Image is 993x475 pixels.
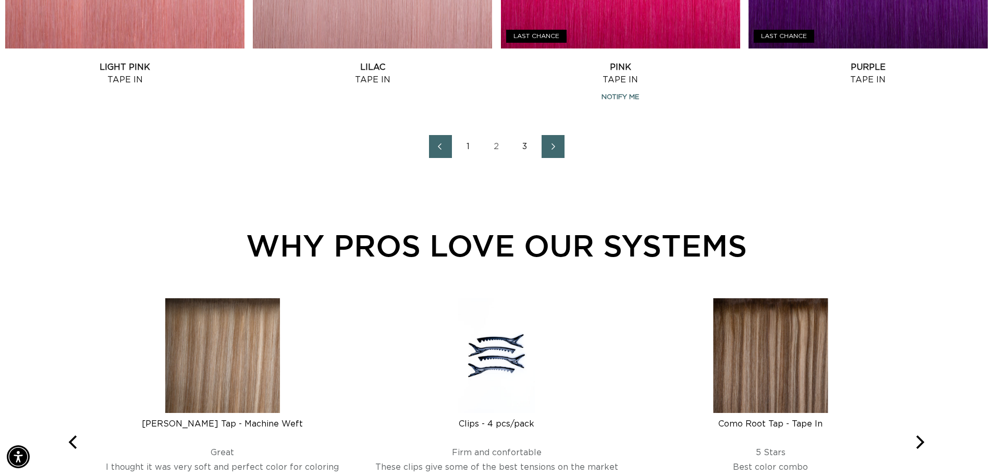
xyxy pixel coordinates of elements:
[542,135,565,158] a: Next page
[94,447,351,458] div: Great
[165,298,280,413] img: Victoria Root Tap - Machine Weft
[368,447,626,458] div: Firm and confortable
[485,135,508,158] a: Page 2
[642,419,899,429] div: Como Root Tap - Tape In
[94,419,351,429] div: [PERSON_NAME] Tap - Machine Weft
[713,298,828,413] img: Como Root Tap - Tape In
[368,419,626,429] div: Clips - 4 pcs/pack
[908,431,930,454] button: Next
[5,61,244,86] a: Light Pink Tape In
[941,425,993,475] iframe: Chat Widget
[253,61,492,86] a: Lilac Tape In
[458,298,535,413] img: Clips - 4 pcs/pack
[63,223,930,268] div: WHY PROS LOVE OUR SYSTEMS
[429,135,452,158] a: Previous page
[749,61,988,86] a: Purple Tape In
[642,447,899,458] div: 5 Stars
[7,445,30,468] div: Accessibility Menu
[5,135,988,158] nav: Pagination
[501,61,740,86] a: Pink Tape In
[513,135,536,158] a: Page 3
[94,409,351,429] a: [PERSON_NAME] Tap - Machine Weft
[63,431,85,454] button: Previous
[457,135,480,158] a: Page 1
